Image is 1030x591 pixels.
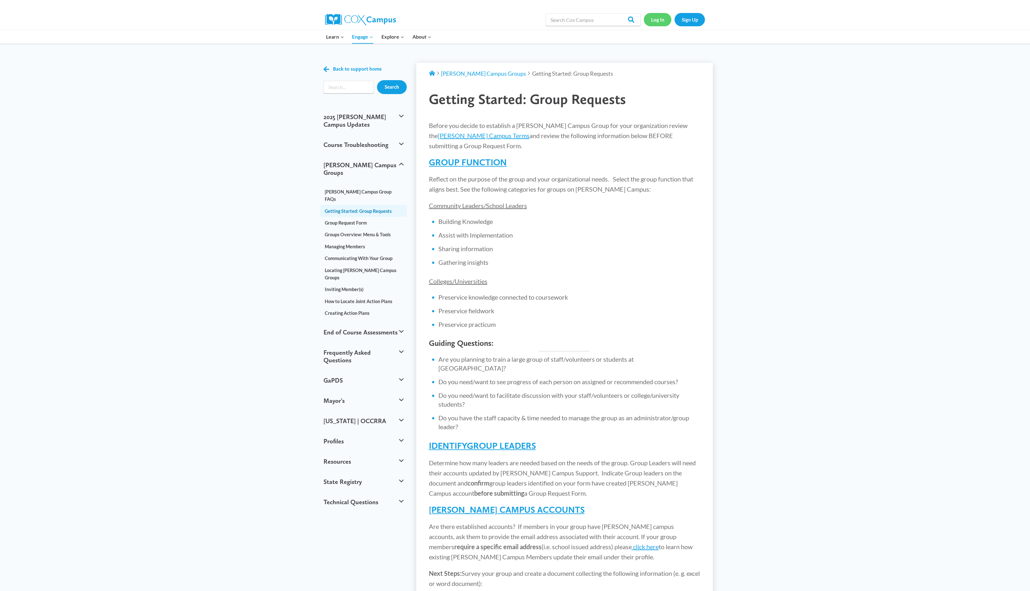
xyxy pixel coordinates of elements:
[323,81,374,93] input: Search input
[429,521,700,562] p: Are there established accounts? If members in your group have [PERSON_NAME] campus accounts, ask ...
[441,70,526,77] a: [PERSON_NAME] Campus Groups
[320,342,407,370] button: Frequently Asked Questions
[323,81,374,93] form: Search form
[320,307,407,319] a: Creating Action Plans
[320,217,407,229] a: Group Request Form
[429,91,626,107] span: Getting Started: Group Requests
[468,479,489,487] strong: confirm
[429,504,585,515] u: [PERSON_NAME] CAMPUS ACCOUNTS
[320,322,407,342] button: End of Course Assessments
[325,14,396,25] img: Cox Campus
[320,241,407,252] a: Managing Members
[429,202,527,209] span: Community Leaders/School Leaders
[320,264,407,283] a: Locating [PERSON_NAME] Campus Groups
[320,370,407,391] button: GaPDS
[546,13,641,26] input: Search Cox Campus
[320,431,407,451] button: Profiles
[322,30,348,43] button: Child menu of Learn
[320,107,407,512] ul: Support Navigation
[438,306,700,315] li: Preservice fieldwork
[438,258,700,267] li: Gathering insights
[532,70,613,77] span: Getting Started: Group Requests
[438,217,700,226] li: Building Knowledge
[633,543,659,550] a: click here
[320,472,407,492] button: State Registry
[320,107,407,135] button: 2025 [PERSON_NAME] Campus Updates
[438,244,700,253] li: Sharing information
[323,65,382,74] a: Back to support home
[429,174,700,194] p: Reflect on the purpose of the group and your organizational needs. Select the group function that...
[438,391,700,409] li: Do you need/want to facilitate discussion with your staff/volunteers or college/university students?
[333,66,382,72] span: Back to support home
[320,252,407,264] a: Communicating With Your Group
[320,295,407,307] a: How to Locate Joint Action Plans
[474,489,524,497] strong: before submitting
[429,157,507,168] u: GROUP FUNCTION
[438,132,530,139] a: [PERSON_NAME] Campus Terms
[320,283,407,295] a: Inviting Member(s)
[377,80,407,94] input: Search
[644,13,705,26] nav: Secondary Navigation
[438,293,700,302] li: Preservice knowledge connected to coursework
[348,30,378,43] button: Child menu of Engage
[320,205,407,217] a: Getting Started: Group Requests
[429,440,536,451] span: GROUP LEADERS
[377,30,408,43] button: Child menu of Explore
[429,569,462,577] strong: Next Steps:
[429,440,467,451] u: IDENTIFY
[320,451,407,472] button: Resources
[429,277,487,285] span: Colleges/Universities
[429,338,700,348] h2: Guiding Questions:
[438,413,700,431] li: Do you have the staff capacity & time needed to manage the group as an administrator/group leader?
[438,377,700,386] li: Do you need/want to see progress of each person on assigned or recommended courses?
[429,458,700,498] p: Determine how many leaders are needed based on the needs of the group. Group Leaders will need th...
[429,568,700,588] p: Survey your group and create a document collecting the following information (e. g. excel or word...
[320,411,407,431] button: [US_STATE] | OCCRRA
[675,13,705,26] a: Sign Up
[454,543,542,550] strong: require a specific email address
[438,320,700,329] li: Preservice practicum
[320,492,407,512] button: Technical Questions
[320,186,407,205] a: [PERSON_NAME] Campus Group FAQs
[438,231,700,239] li: Assist with Implementation
[320,391,407,411] button: Mayor's
[320,155,407,183] button: [PERSON_NAME] Campus Groups
[322,30,435,43] nav: Primary Navigation
[320,135,407,155] button: Course Troubleshooting
[429,70,435,77] a: Support Home
[429,120,700,151] p: Before you decide to establish a [PERSON_NAME] Campus Group for your organization review the and ...
[320,229,407,240] a: Groups Overview: Menu & Tools
[438,355,700,372] li: Are you planning to train a large group of staff/volunteers or students at [GEOGRAPHIC_DATA]?
[644,13,671,26] a: Log In
[408,30,436,43] button: Child menu of About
